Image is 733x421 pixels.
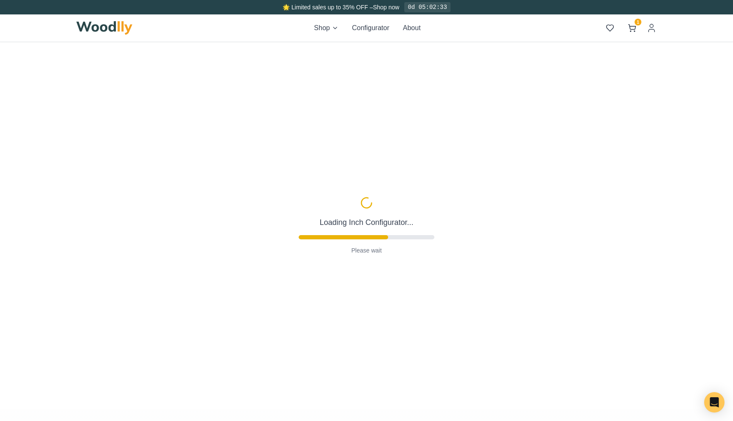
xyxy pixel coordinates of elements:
button: Shop [314,23,338,33]
div: 0d 05:02:33 [404,2,450,12]
span: 1 [635,19,641,25]
p: Please wait [351,204,382,213]
a: Shop now [373,4,399,11]
div: Open Intercom Messenger [704,392,725,413]
button: Configurator [352,23,389,33]
span: 🌟 Limited sales up to 35% OFF – [283,4,373,11]
button: About [403,23,421,33]
p: Loading Inch Configurator... [319,174,413,186]
img: Woodlly [76,21,132,35]
button: 1 [624,20,640,36]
